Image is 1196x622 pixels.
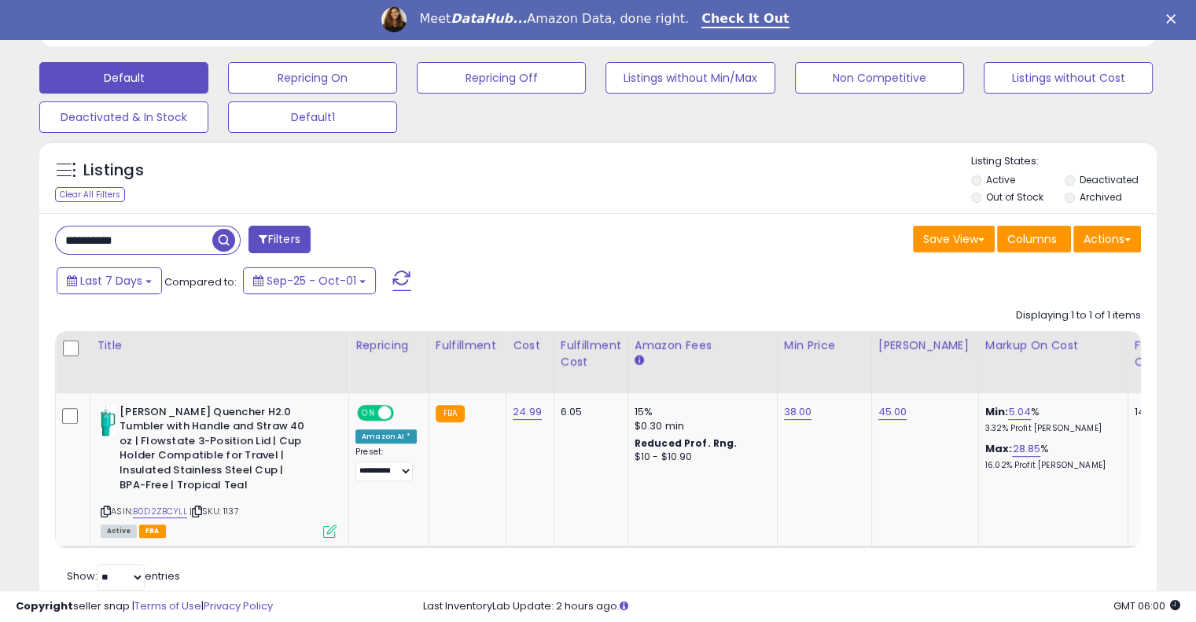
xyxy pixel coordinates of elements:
a: 45.00 [878,404,907,420]
button: Filters [248,226,310,253]
button: Save View [913,226,995,252]
label: Deactivated [1079,173,1138,186]
div: Preset: [355,447,417,482]
a: 5.04 [1008,404,1031,420]
div: 6.05 [561,405,616,419]
a: 24.99 [513,404,542,420]
label: Active [986,173,1015,186]
button: Default1 [228,101,397,133]
p: 3.32% Profit [PERSON_NAME] [985,423,1116,434]
button: Columns [997,226,1071,252]
i: DataHub... [451,11,527,26]
b: Reduced Prof. Rng. [635,436,738,450]
div: Fulfillable Quantity [1135,337,1189,370]
button: Repricing Off [417,62,586,94]
button: Deactivated & In Stock [39,101,208,133]
div: Amazon Fees [635,337,771,354]
div: Displaying 1 to 1 of 1 items [1016,308,1141,323]
span: Last 7 Days [80,273,142,289]
div: Min Price [784,337,865,354]
div: Cost [513,337,547,354]
div: $0.30 min [635,419,765,433]
strong: Copyright [16,598,73,613]
div: Amazon AI * [355,429,417,443]
small: Amazon Fees. [635,354,644,368]
div: [PERSON_NAME] [878,337,972,354]
b: Max: [985,441,1013,456]
a: Privacy Policy [204,598,273,613]
div: $10 - $10.90 [635,451,765,464]
button: Sep-25 - Oct-01 [243,267,376,294]
a: Check It Out [701,11,789,28]
div: Clear All Filters [55,187,125,202]
div: Title [97,337,342,354]
p: Listing States: [971,154,1157,169]
div: ASIN: [101,405,337,536]
div: 14 [1135,405,1183,419]
div: % [985,442,1116,471]
span: Compared to: [164,274,237,289]
h5: Listings [83,160,144,182]
a: Terms of Use [134,598,201,613]
div: Close [1166,14,1182,24]
span: 2025-10-9 06:00 GMT [1113,598,1180,613]
label: Archived [1079,190,1121,204]
p: 16.02% Profit [PERSON_NAME] [985,460,1116,471]
div: Markup on Cost [985,337,1121,354]
small: FBA [436,405,465,422]
button: Listings without Min/Max [605,62,775,94]
b: [PERSON_NAME] Quencher H2.0 Tumbler with Handle and Straw 40 oz | Flowstate 3-Position Lid | Cup ... [120,405,311,496]
button: Repricing On [228,62,397,94]
b: Min: [985,404,1009,419]
span: FBA [139,524,166,538]
div: seller snap | | [16,599,273,614]
label: Out of Stock [986,190,1043,204]
div: Fulfillment Cost [561,337,621,370]
img: 31xhRuudwaL._SL40_.jpg [101,405,116,436]
a: 38.00 [784,404,812,420]
button: Last 7 Days [57,267,162,294]
img: Profile image for Georgie [381,7,407,32]
span: OFF [392,406,417,419]
button: Actions [1073,226,1141,252]
div: 15% [635,405,765,419]
a: B0D2ZBCYLL [133,505,187,518]
span: Sep-25 - Oct-01 [267,273,356,289]
div: Last InventoryLab Update: 2 hours ago. [423,599,1180,614]
span: ON [359,406,378,419]
th: The percentage added to the cost of goods (COGS) that forms the calculator for Min & Max prices. [978,331,1128,393]
div: % [985,405,1116,434]
span: Show: entries [67,569,180,583]
button: Default [39,62,208,94]
span: | SKU: 1137 [190,505,239,517]
button: Listings without Cost [984,62,1153,94]
button: Non Competitive [795,62,964,94]
div: Fulfillment [436,337,499,354]
span: Columns [1007,231,1057,247]
div: Meet Amazon Data, done right. [419,11,689,27]
span: All listings currently available for purchase on Amazon [101,524,137,538]
a: 28.85 [1012,441,1040,457]
div: Repricing [355,337,422,354]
